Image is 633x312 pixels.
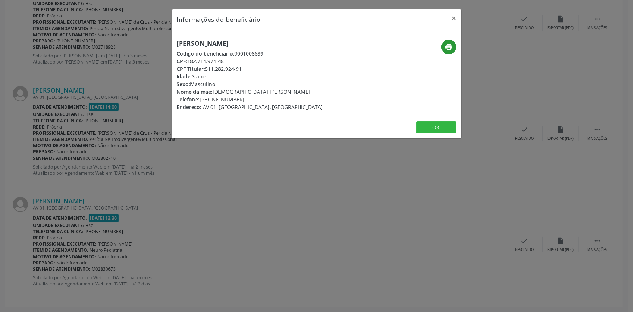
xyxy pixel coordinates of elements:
[447,9,461,27] button: Close
[177,73,323,80] div: 3 anos
[177,96,323,103] div: [PHONE_NUMBER]
[177,104,202,110] span: Endereço:
[177,88,213,95] span: Nome da mãe:
[177,65,323,73] div: 511.282.924-91
[416,121,456,134] button: OK
[177,50,235,57] span: Código do beneficiário:
[445,43,453,51] i: print
[203,104,323,110] span: AV 01, [GEOGRAPHIC_DATA], [GEOGRAPHIC_DATA]
[177,57,323,65] div: 182.714.974-48
[177,81,190,88] span: Sexo:
[177,80,323,88] div: Masculino
[177,96,200,103] span: Telefone:
[441,40,456,54] button: print
[177,73,192,80] span: Idade:
[177,88,323,96] div: [DEMOGRAPHIC_DATA] [PERSON_NAME]
[177,65,205,72] span: CPF Titular:
[177,15,261,24] h5: Informações do beneficiário
[177,40,323,47] h5: [PERSON_NAME]
[177,58,188,65] span: CPF:
[177,50,323,57] div: 9001006639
